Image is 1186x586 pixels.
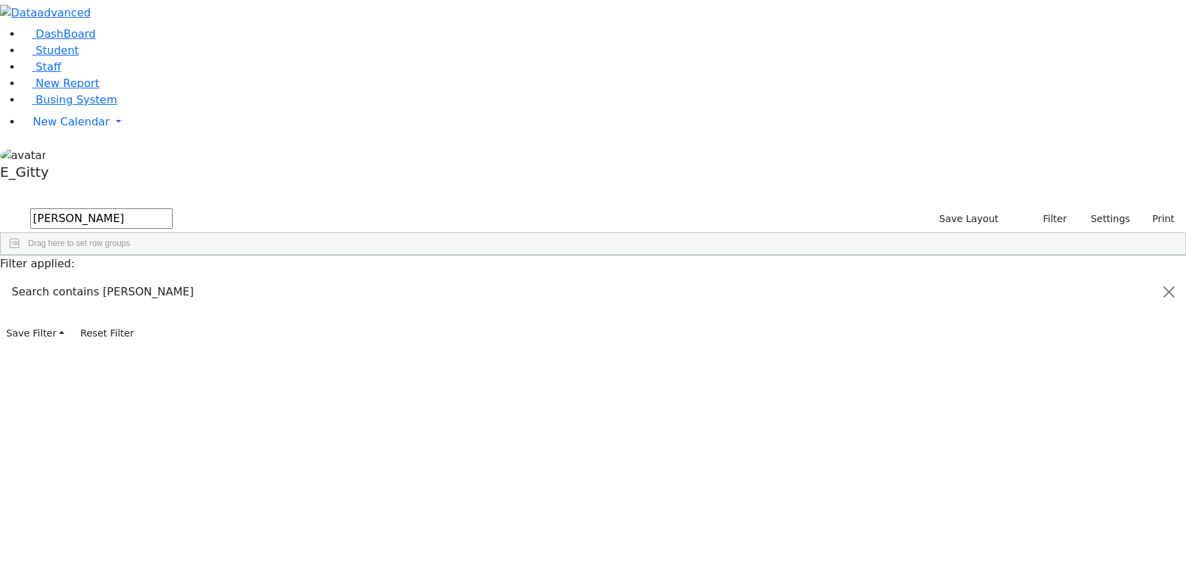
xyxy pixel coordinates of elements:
span: Student [36,44,79,57]
button: Save Layout [933,208,1004,230]
span: Drag here to set row groups [28,239,130,248]
span: Busing System [36,93,117,106]
button: Settings [1073,208,1136,230]
button: Filter [1025,208,1073,230]
button: Print [1136,208,1181,230]
a: New Report [22,77,99,90]
span: Staff [36,60,61,73]
button: Close [1152,273,1185,311]
input: Search [30,208,173,229]
a: DashBoard [22,27,96,40]
span: DashBoard [36,27,96,40]
button: Reset Filter [74,323,140,344]
a: New Calendar [22,108,1186,136]
a: Student [22,44,79,57]
span: New Calendar [33,115,110,128]
a: Staff [22,60,61,73]
a: Busing System [22,93,117,106]
span: New Report [36,77,99,90]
